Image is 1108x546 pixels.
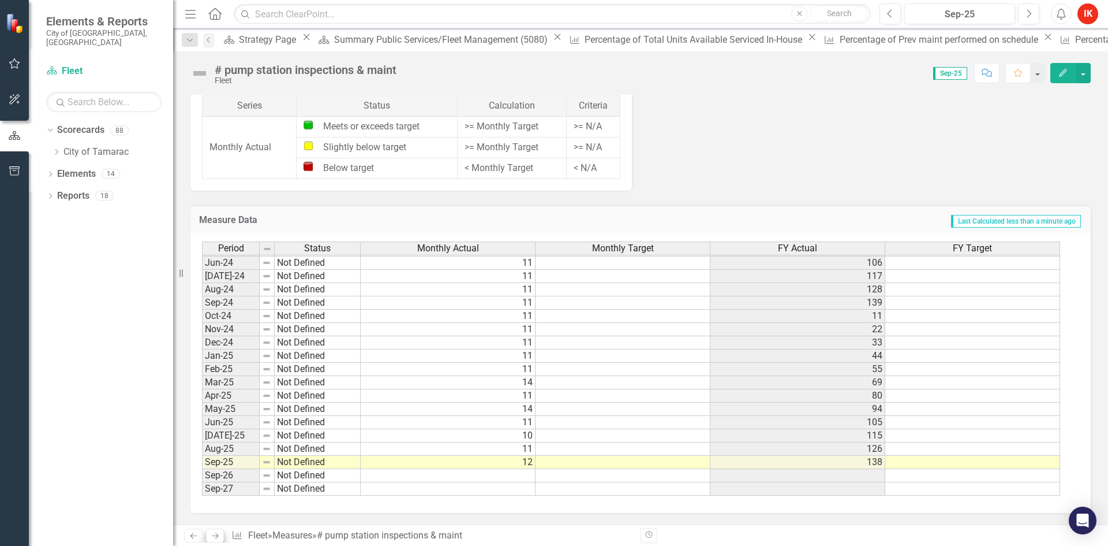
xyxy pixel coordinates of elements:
td: [DATE]-24 [202,270,260,283]
td: 11 [361,310,536,323]
td: Feb-25 [202,363,260,376]
span: Period [218,243,244,254]
td: 11 [361,283,536,296]
td: 11 [361,323,536,336]
th: Criteria [567,96,620,117]
td: Not Defined [275,482,361,496]
td: Sep-25 [202,456,260,469]
img: 8DAGhfEEPCf229AAAAAElFTkSuQmCC [262,298,271,307]
a: City of Tamarac [63,146,173,159]
img: 8DAGhfEEPCf229AAAAAElFTkSuQmCC [262,272,271,281]
td: 55 [710,363,885,376]
span: Search [827,9,852,18]
img: 8DAGhfEEPCf229AAAAAElFTkSuQmCC [262,378,271,387]
td: Not Defined [275,469,361,482]
td: 11 [361,443,536,456]
td: 128 [710,283,885,296]
td: Jun-25 [202,416,260,429]
th: Status [297,96,458,117]
button: IK [1077,3,1098,24]
div: » » [231,529,632,543]
div: Percentage of Prev maint performed on schedule [840,32,1041,47]
td: 14 [361,376,536,389]
td: May-25 [202,403,260,416]
img: Meets or exceeds target [304,120,313,129]
td: Oct-24 [202,310,260,323]
td: Not Defined [275,296,361,310]
td: 11 [361,296,536,310]
div: 88 [110,125,129,135]
a: Summary Public Services/Fleet Management (5080) [314,32,550,47]
img: 8DAGhfEEPCf229AAAAAElFTkSuQmCC [262,258,271,268]
img: ClearPoint Strategy [6,13,26,34]
span: Last Calculated less than a minute ago [951,215,1081,228]
div: # pump station inspections & maint [317,530,462,541]
div: Summary Public Services/Fleet Management (5080) [334,32,551,47]
img: 8DAGhfEEPCf229AAAAAElFTkSuQmCC [262,391,271,400]
td: [DATE]-25 [202,429,260,443]
img: Slightly below target [304,141,313,150]
td: 11 [361,350,536,363]
button: Search [810,6,868,22]
h3: Measure Data [199,215,471,225]
div: Percentage of Total Units Available Serviced In-House [585,32,805,47]
td: 106 [710,257,885,270]
a: Reports [57,190,89,203]
td: Not Defined [275,270,361,283]
td: 12 [361,456,536,469]
td: 11 [361,336,536,350]
img: 8DAGhfEEPCf229AAAAAElFTkSuQmCC [262,338,271,347]
a: Measures [272,530,312,541]
div: Slightly below target [304,141,450,154]
td: Not Defined [275,336,361,350]
td: 69 [710,376,885,389]
td: Aug-25 [202,443,260,456]
a: Percentage of Prev maint performed on schedule [819,32,1040,47]
a: Fleet [46,65,162,78]
td: 44 [710,350,885,363]
img: 8DAGhfEEPCf229AAAAAElFTkSuQmCC [262,285,271,294]
td: 80 [710,389,885,403]
th: Calculation [458,96,567,117]
td: 126 [710,443,885,456]
img: 8DAGhfEEPCf229AAAAAElFTkSuQmCC [262,418,271,427]
td: < N/A [567,158,620,179]
td: 105 [710,416,885,429]
td: Sep-26 [202,469,260,482]
img: 8DAGhfEEPCf229AAAAAElFTkSuQmCC [262,471,271,480]
td: 11 [361,363,536,376]
img: 8DAGhfEEPCf229AAAAAElFTkSuQmCC [263,244,272,254]
td: Not Defined [275,456,361,469]
td: < Monthly Target [458,158,567,179]
a: Fleet [248,530,268,541]
img: 8DAGhfEEPCf229AAAAAElFTkSuQmCC [262,311,271,321]
span: FY Target [953,243,992,254]
img: 8DAGhfEEPCf229AAAAAElFTkSuQmCC [262,404,271,414]
img: 8DAGhfEEPCf229AAAAAElFTkSuQmCC [262,431,271,440]
td: Sep-27 [202,482,260,496]
img: Not Defined [190,64,209,83]
td: Aug-24 [202,283,260,296]
div: Meets or exceeds target [304,120,450,133]
td: 10 [361,429,536,443]
img: 8DAGhfEEPCf229AAAAAElFTkSuQmCC [262,351,271,361]
div: 14 [102,169,120,179]
td: 22 [710,323,885,336]
td: Not Defined [275,283,361,296]
td: 115 [710,429,885,443]
td: 11 [361,257,536,270]
div: Strategy Page [239,32,300,47]
div: Sep-25 [908,8,1011,21]
div: Open Intercom Messenger [1069,507,1096,534]
img: 8DAGhfEEPCf229AAAAAElFTkSuQmCC [262,325,271,334]
div: Fleet [215,76,396,85]
td: Jun-24 [202,257,260,270]
td: Sep-24 [202,296,260,310]
td: >= Monthly Target [458,117,567,138]
td: 138 [710,456,885,469]
td: Jan-25 [202,350,260,363]
td: Not Defined [275,429,361,443]
td: >= N/A [567,138,620,158]
a: Percentage of Total Units Available Serviced In-House [565,32,805,47]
